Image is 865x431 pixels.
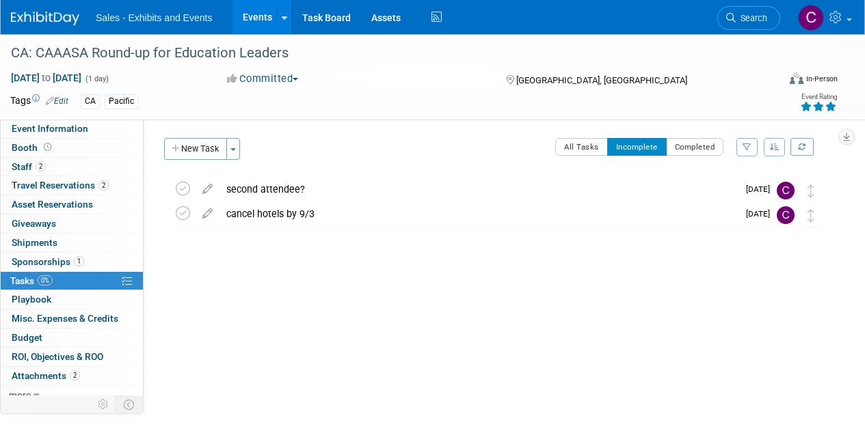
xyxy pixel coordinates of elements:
span: Asset Reservations [12,199,93,210]
a: Sponsorships1 [1,253,143,271]
span: more [9,389,31,400]
td: Personalize Event Tab Strip [92,395,116,413]
div: CA: CAAASA Round-up for Education Leaders [6,41,767,66]
button: All Tasks [555,138,608,156]
button: Completed [666,138,724,156]
a: more [1,386,143,404]
span: ROI, Objectives & ROO [12,351,103,362]
span: 2 [70,370,80,380]
span: Search [736,13,767,23]
span: Giveaways [12,218,56,229]
button: New Task [164,138,227,160]
div: CA [81,94,100,109]
button: Incomplete [607,138,667,156]
span: 2 [36,161,46,171]
span: Misc. Expenses & Credits [12,313,118,324]
img: Christine Lurz [777,182,795,199]
span: 2 [98,180,109,191]
span: Staff [12,161,46,172]
img: Christine Lurz [798,5,824,31]
span: [GEOGRAPHIC_DATA], [GEOGRAPHIC_DATA] [516,75,687,85]
a: Giveaways [1,214,143,233]
a: Shipments [1,234,143,252]
i: Move task [808,209,814,222]
td: Tags [10,94,68,109]
span: to [40,72,53,83]
span: [DATE] [746,184,777,194]
div: second attendee? [219,178,738,201]
span: Sponsorships [12,256,84,267]
div: Event Format [717,71,838,92]
td: Toggle Event Tabs [116,395,144,413]
span: Booth [12,142,54,153]
a: edit [196,183,219,195]
div: In-Person [806,74,838,84]
img: Format-Inperson.png [790,73,803,84]
a: Refresh [790,138,814,156]
span: (1 day) [84,74,109,83]
span: Budget [12,332,42,343]
a: edit [196,208,219,220]
span: Tasks [10,275,53,286]
span: Playbook [12,294,51,305]
a: Attachments2 [1,367,143,385]
div: Event Rating [800,94,837,100]
a: Edit [46,96,68,106]
span: Event Information [12,123,88,134]
div: Pacific [105,94,138,109]
a: Budget [1,329,143,347]
a: Travel Reservations2 [1,176,143,195]
a: ROI, Objectives & ROO [1,348,143,366]
span: Attachments [12,370,80,381]
button: Committed [222,72,304,86]
span: Sales - Exhibits and Events [96,12,212,23]
span: 1 [74,256,84,266]
img: Christine Lurz [777,206,795,224]
span: Travel Reservations [12,180,109,191]
a: Booth [1,139,143,157]
a: Asset Reservations [1,195,143,214]
a: Staff2 [1,158,143,176]
span: Booth not reserved yet [41,142,54,152]
a: Playbook [1,290,143,309]
span: [DATE] [746,209,777,219]
img: ExhibitDay [11,12,79,25]
a: Tasks0% [1,272,143,290]
span: [DATE] [DATE] [10,72,82,84]
div: cancel hotels by 9/3 [219,202,738,225]
a: Misc. Expenses & Credits [1,309,143,328]
a: Event Information [1,120,143,138]
i: Move task [808,184,814,197]
span: 0% [38,275,53,286]
span: Shipments [12,237,57,248]
a: Search [717,6,780,30]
